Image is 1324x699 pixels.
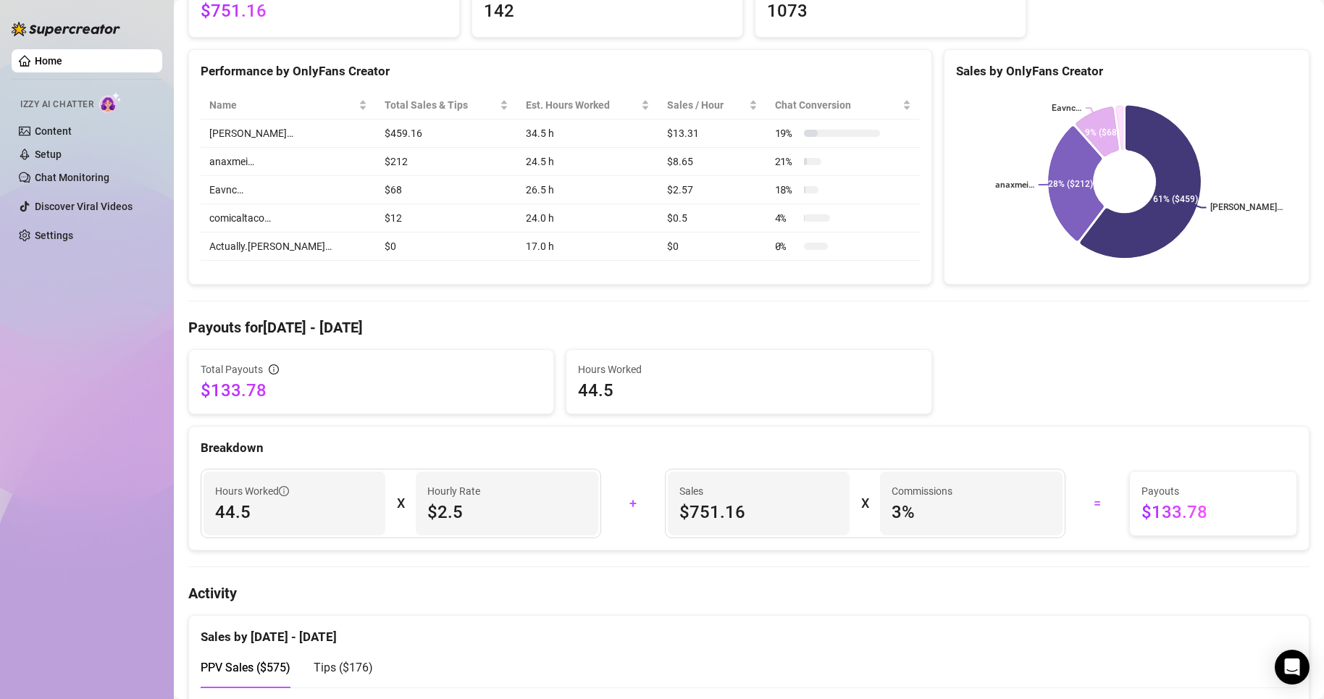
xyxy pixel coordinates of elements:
span: info-circle [269,364,279,374]
th: Chat Conversion [766,91,920,120]
td: 26.5 h [517,176,659,204]
article: Hourly Rate [427,483,480,499]
span: 3 % [892,501,1050,524]
span: Chat Conversion [775,97,900,113]
a: Content [35,125,72,137]
span: 21 % [775,154,798,169]
td: $459.16 [376,120,517,148]
span: PPV Sales ( $575 ) [201,661,290,674]
th: Sales / Hour [658,91,766,120]
article: Commissions [892,483,952,499]
a: Chat Monitoring [35,172,109,183]
text: Eavnc… [1052,103,1081,113]
div: Performance by OnlyFans Creator [201,62,920,81]
a: Setup [35,148,62,160]
span: Hours Worked [215,483,289,499]
div: Est. Hours Worked [526,97,639,113]
td: $2.57 [658,176,766,204]
span: Sales / Hour [667,97,745,113]
div: = [1074,492,1120,515]
span: Total Sales & Tips [385,97,497,113]
div: Breakdown [201,438,1297,458]
td: $0 [658,233,766,261]
span: info-circle [279,486,289,496]
div: Sales by OnlyFans Creator [956,62,1297,81]
td: Actually.[PERSON_NAME]… [201,233,376,261]
a: Settings [35,230,73,241]
div: Open Intercom Messenger [1275,650,1310,685]
span: Hours Worked [578,361,919,377]
a: Discover Viral Videos [35,201,133,212]
span: 44.5 [578,379,919,402]
text: anaxmei… [995,180,1034,190]
td: $68 [376,176,517,204]
span: 18 % [775,182,798,198]
td: $212 [376,148,517,176]
td: $13.31 [658,120,766,148]
td: [PERSON_NAME]… [201,120,376,148]
div: + [610,492,656,515]
td: 17.0 h [517,233,659,261]
td: $0.5 [658,204,766,233]
span: $751.16 [679,501,838,524]
td: comicaltaco… [201,204,376,233]
span: $133.78 [201,379,542,402]
span: Name [209,97,356,113]
th: Name [201,91,376,120]
div: Sales by [DATE] - [DATE] [201,616,1297,647]
td: 34.5 h [517,120,659,148]
th: Total Sales & Tips [376,91,517,120]
h4: Payouts for [DATE] - [DATE] [188,317,1310,338]
img: AI Chatter [99,92,122,113]
span: Sales [679,483,838,499]
td: Eavnc… [201,176,376,204]
td: 24.5 h [517,148,659,176]
td: 24.0 h [517,204,659,233]
a: Home [35,55,62,67]
td: $0 [376,233,517,261]
h4: Activity [188,583,1310,603]
text: [PERSON_NAME]… [1211,203,1283,213]
span: $133.78 [1141,501,1285,524]
span: 4 % [775,210,798,226]
span: Tips ( $176 ) [314,661,373,674]
span: Total Payouts [201,361,263,377]
td: $8.65 [658,148,766,176]
span: $2.5 [427,501,586,524]
span: Izzy AI Chatter [20,98,93,112]
span: 19 % [775,125,798,141]
span: Payouts [1141,483,1285,499]
div: X [397,492,404,515]
div: X [861,492,868,515]
img: logo-BBDzfeDw.svg [12,22,120,36]
span: 0 % [775,238,798,254]
span: 44.5 [215,501,374,524]
td: anaxmei… [201,148,376,176]
td: $12 [376,204,517,233]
